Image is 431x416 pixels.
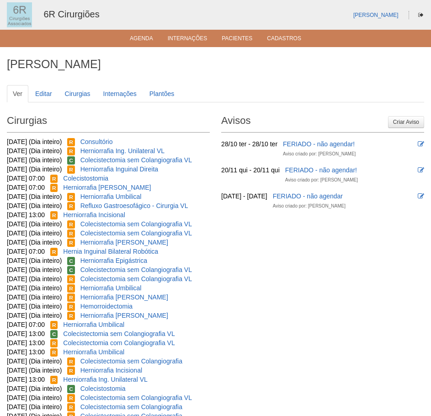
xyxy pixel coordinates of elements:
a: Herniorrafia Ing. Unilateral VL [80,147,165,155]
span: [DATE] (Dia inteiro) [7,357,62,365]
a: Refluxo Gastroesofágico - Cirurgia VL [80,202,188,209]
a: Colecistectomia sem Colangiografia VL [80,275,192,283]
a: Herniorrafia Incisional [80,367,142,374]
span: Confirmada [67,156,75,165]
span: Reservada [67,275,75,283]
span: Reservada [67,403,75,411]
span: Reservada [67,303,75,311]
a: Colecistostomia [80,385,126,392]
a: Colecistectomia sem Colangiografia VL [80,266,192,273]
a: Hernia Inguinal Bilateral Robótica [63,248,158,255]
i: Editar [418,167,424,173]
span: [DATE] (Dia inteiro) [7,275,62,283]
span: [DATE] 13:00 [7,330,45,337]
a: Colecistectomia sem Colangiografia VL [80,229,192,237]
a: Consultório [80,138,113,145]
span: [DATE] (Dia inteiro) [7,385,62,392]
a: Herniorrafia Inguinal Direita [80,165,158,173]
span: Reservada [67,239,75,247]
span: Reservada [50,348,58,357]
a: Herniorrafia Incisional [63,211,125,219]
a: Herniorrafia Epigástrica [80,257,147,264]
span: Reservada [50,248,58,256]
a: Pacientes [222,35,252,44]
span: [DATE] 07:00 [7,184,45,191]
a: Herniorrafia [PERSON_NAME] [63,184,151,191]
span: [DATE] 13:00 [7,339,45,347]
span: Reservada [50,339,58,347]
a: Hemorroidectomia [80,303,133,310]
span: [DATE] (Dia inteiro) [7,303,62,310]
span: [DATE] (Dia inteiro) [7,147,62,155]
a: Editar [29,85,58,102]
span: Confirmada [67,385,75,393]
span: [DATE] (Dia inteiro) [7,165,62,173]
div: Aviso criado por: [PERSON_NAME] [273,202,346,211]
a: Cadastros [267,35,301,44]
a: Colecistectomia sem Colangiografia [80,403,182,411]
span: [DATE] (Dia inteiro) [7,202,62,209]
a: Herniorrafia Umbilical [63,321,124,328]
span: Reservada [67,193,75,201]
span: Reservada [50,321,58,329]
a: Colecistectomia sem Colangiografia VL [80,220,192,228]
a: Agenda [130,35,153,44]
span: [DATE] 13:00 [7,211,45,219]
a: FERIADO - não agendar! [285,166,357,174]
span: Confirmada [67,257,75,265]
a: Colecistectomia sem Colangiografia VL [80,394,192,401]
span: [DATE] 13:00 [7,348,45,356]
span: Reservada [67,229,75,238]
span: [DATE] (Dia inteiro) [7,239,62,246]
span: [DATE] (Dia inteiro) [7,403,62,411]
span: [DATE] 07:00 [7,175,45,182]
a: Herniorrafia [PERSON_NAME] [80,312,168,319]
span: Reservada [67,147,75,155]
span: Reservada [67,357,75,366]
a: Colecistectomia com Colangiografia VL [63,339,175,347]
span: Reservada [50,376,58,384]
span: Reservada [67,312,75,320]
a: [PERSON_NAME] [353,12,399,18]
h1: [PERSON_NAME] [7,59,424,70]
span: Reservada [67,165,75,174]
div: 20/11 qui - 20/11 qui [221,165,280,175]
a: Herniorrafia [PERSON_NAME] [80,293,168,301]
span: Confirmada [67,266,75,274]
span: Reservada [67,293,75,302]
span: Reservada [67,202,75,210]
a: Herniorrafia Umbilical [80,193,142,200]
div: 28/10 ter - 28/10 ter [221,139,277,149]
a: FERIADO - não agendar! [283,140,355,148]
span: Confirmada [50,330,58,338]
a: Colecistostomia [63,175,108,182]
span: [DATE] (Dia inteiro) [7,266,62,273]
a: Colecistectomia sem Colangiografia [80,357,182,365]
div: Aviso criado por: [PERSON_NAME] [285,176,358,185]
a: Cirurgias [59,85,96,102]
a: Herniorrafia Ing. Unilateral VL [63,376,147,383]
span: Reservada [67,138,75,146]
span: [DATE] (Dia inteiro) [7,156,62,164]
a: Herniorrafia Umbilical [80,284,142,292]
span: [DATE] (Dia inteiro) [7,312,62,319]
span: [DATE] (Dia inteiro) [7,220,62,228]
span: [DATE] (Dia inteiro) [7,394,62,401]
i: Sair [418,12,423,18]
span: Reservada [50,211,58,219]
span: Reservada [50,184,58,192]
a: Herniorrafia [PERSON_NAME] [80,239,168,246]
h2: Avisos [221,112,424,133]
span: Reservada [67,220,75,229]
span: [DATE] (Dia inteiro) [7,257,62,264]
div: [DATE] - [DATE] [221,192,267,201]
h2: Cirurgias [7,112,210,133]
span: Reservada [67,284,75,293]
a: Herniorrafia Umbilical [63,348,124,356]
a: Colecistectomia sem Colangiografia VL [80,156,192,164]
span: [DATE] (Dia inteiro) [7,193,62,200]
div: Aviso criado por: [PERSON_NAME] [283,149,356,159]
span: [DATE] (Dia inteiro) [7,284,62,292]
span: [DATE] (Dia inteiro) [7,229,62,237]
span: [DATE] (Dia inteiro) [7,293,62,301]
